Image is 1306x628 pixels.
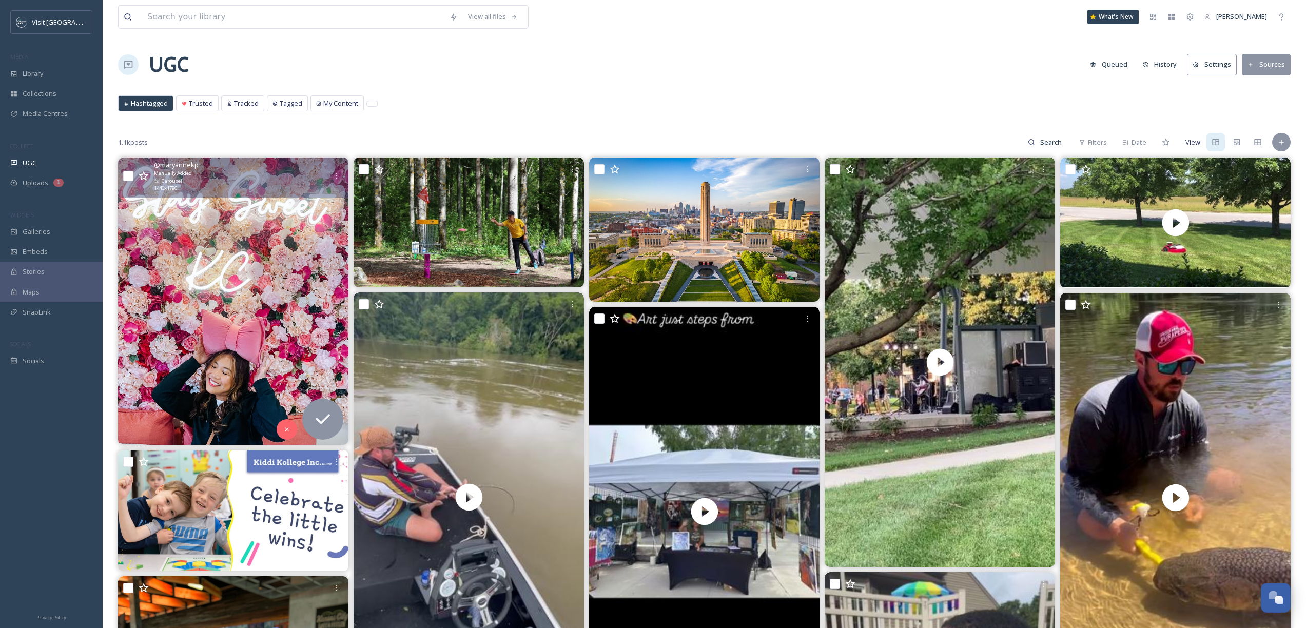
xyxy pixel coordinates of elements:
button: Open Chat [1261,583,1291,613]
span: View: [1185,138,1202,147]
a: History [1138,54,1187,74]
img: thumbnail [825,158,1055,567]
span: Socials [23,356,44,366]
span: MEDIA [10,53,28,61]
span: Carousel [162,178,182,185]
span: Library [23,69,43,78]
button: Queued [1085,54,1133,74]
span: 1.1k posts [118,138,148,147]
span: Hashtagged [131,99,168,108]
img: This Saturday, Aug. 16, is 816 Day. It’s named after the longtime area code for the Missouri side... [589,158,820,302]
span: Trusted [189,99,213,108]
span: Visit [GEOGRAPHIC_DATA] [32,17,111,27]
a: UGC [149,49,189,80]
span: Manually Added [154,170,192,177]
span: [PERSON_NAME] [1216,12,1267,21]
video: Lester Estelle Sr. at Thompson Park. #lesterestellesr #smoothjazz #fortheloveofyou #overlandpark [825,158,1055,567]
span: Collections [23,89,56,99]
span: Uploads [23,178,48,188]
a: Queued [1085,54,1138,74]
span: Date [1132,138,1146,147]
span: SOCIALS [10,340,31,348]
a: What's New [1087,10,1139,24]
span: Galleries [23,227,50,237]
span: UGC [23,158,36,168]
input: Search [1035,132,1068,152]
span: SnapLink [23,307,51,317]
video: Robo mowing. This little guy knows what he’s doing! 😀💪🏻 #outdoorliving #landscaping #landscapedes... [1060,158,1291,287]
button: History [1138,54,1182,74]
button: Settings [1187,54,1237,75]
span: @ maryannekp [154,160,199,170]
a: [PERSON_NAME] [1199,7,1272,27]
img: thumbnail [1060,158,1291,287]
a: View all files [463,7,523,27]
input: Search your library [142,6,444,28]
span: WIDGETS [10,211,34,219]
a: Privacy Policy [36,611,66,623]
a: Settings [1187,54,1242,75]
img: c3es6xdrejuflcaqpovn.png [16,17,27,27]
span: Filters [1088,138,1107,147]
span: Stories [23,267,45,277]
span: My Content [323,99,358,108]
span: Embeds [23,247,48,257]
span: COLLECT [10,142,32,150]
button: Sources [1242,54,1291,75]
img: Your shot will be as smooth as your mindset. Follow us: disc_golfusa #Worcester #Yonkers #Fayette... [354,158,584,287]
span: Media Centres [23,109,68,119]
span: Tagged [280,99,302,108]
span: Maps [23,287,40,297]
img: Siri, play “girly pop coffee shop” on Spotify… 🎀 [118,158,348,445]
div: 1 [53,179,64,187]
span: Privacy Policy [36,614,66,621]
span: 1440 x 1796 [154,185,177,192]
span: Tracked [234,99,259,108]
img: Celebrate the little wins! Every step in adjusting to the back-to-school routine deserves praise ... [118,450,348,571]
